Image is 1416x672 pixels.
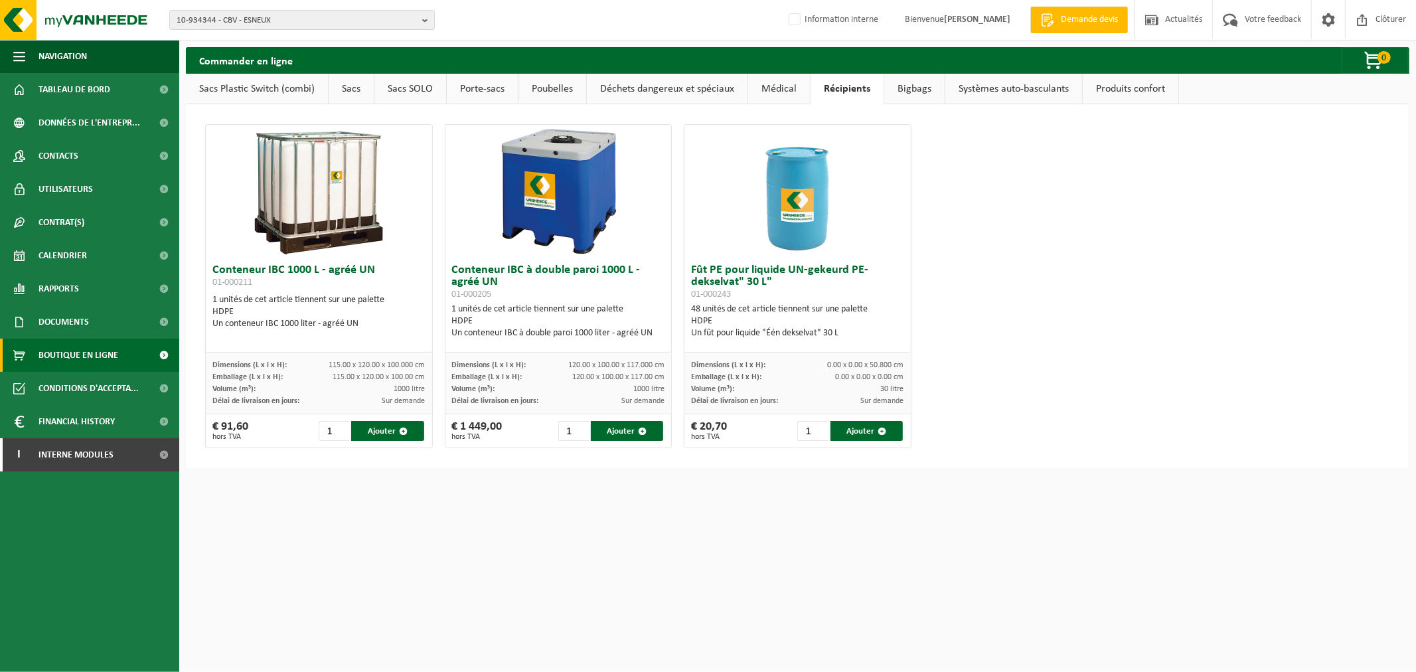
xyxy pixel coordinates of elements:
[881,385,904,393] span: 30 litre
[691,373,761,381] span: Emballage (L x l x H):
[452,315,665,327] div: HDPE
[884,74,945,104] a: Bigbags
[39,372,139,405] span: Conditions d'accepta...
[748,74,810,104] a: Médical
[691,361,765,369] span: Dimensions (L x l x H):
[828,361,904,369] span: 0.00 x 0.00 x 50.800 cm
[945,74,1082,104] a: Systèmes auto-basculants
[786,10,878,30] label: Information interne
[212,278,252,288] span: 01-000211
[1030,7,1128,33] a: Demande devis
[177,11,417,31] span: 10-934344 - CBV - ESNEUX
[691,327,904,339] div: Un fût pour liquide "Één dekselvat" 30 L
[39,438,114,471] span: Interne modules
[329,361,426,369] span: 115.00 x 120.00 x 100.000 cm
[212,264,426,291] h3: Conteneur IBC 1000 L - agréé UN
[351,421,424,441] button: Ajouter
[452,385,495,393] span: Volume (m³):
[382,397,426,405] span: Sur demande
[169,10,435,30] button: 10-934344 - CBV - ESNEUX
[691,397,778,405] span: Délai de livraison en jours:
[13,438,25,471] span: I
[944,15,1010,25] strong: [PERSON_NAME]
[452,327,665,339] div: Un conteneur IBC à double paroi 1000 liter - agréé UN
[212,373,283,381] span: Emballage (L x l x H):
[212,306,426,318] div: HDPE
[252,125,385,258] img: 01-000211
[691,303,904,339] div: 48 unités de cet article tiennent sur une palette
[621,397,665,405] span: Sur demande
[212,397,299,405] span: Délai de livraison en jours:
[452,303,665,339] div: 1 unités de cet article tiennent sur une palette
[811,74,884,104] a: Récipients
[492,125,625,258] img: 01-000205
[186,47,306,73] h2: Commander en ligne
[452,290,492,299] span: 01-000205
[333,373,426,381] span: 115.00 x 120.00 x 100.00 cm
[39,405,115,438] span: Financial History
[731,125,864,258] img: 01-000243
[633,385,665,393] span: 1000 litre
[452,421,503,441] div: € 1 449,00
[452,433,503,441] span: hors TVA
[39,305,89,339] span: Documents
[861,397,904,405] span: Sur demande
[212,421,248,441] div: € 91,60
[691,315,904,327] div: HDPE
[186,74,328,104] a: Sacs Plastic Switch (combi)
[797,421,828,441] input: 1
[691,290,731,299] span: 01-000243
[691,421,727,441] div: € 20,70
[212,294,426,330] div: 1 unités de cet article tiennent sur une palette
[572,373,665,381] span: 120.00 x 100.00 x 117.00 cm
[39,173,93,206] span: Utilisateurs
[447,74,518,104] a: Porte-sacs
[1083,74,1178,104] a: Produits confort
[39,272,79,305] span: Rapports
[691,385,734,393] span: Volume (m³):
[39,206,84,239] span: Contrat(s)
[452,361,526,369] span: Dimensions (L x l x H):
[319,421,350,441] input: 1
[39,106,140,139] span: Données de l'entrepr...
[836,373,904,381] span: 0.00 x 0.00 x 0.00 cm
[558,421,590,441] input: 1
[1377,51,1391,64] span: 0
[518,74,586,104] a: Poubelles
[39,73,110,106] span: Tableau de bord
[329,74,374,104] a: Sacs
[1342,47,1408,74] button: 0
[212,433,248,441] span: hors TVA
[39,139,78,173] span: Contacts
[39,239,87,272] span: Calendrier
[452,264,665,300] h3: Conteneur IBC à double paroi 1000 L - agréé UN
[830,421,903,441] button: Ajouter
[374,74,446,104] a: Sacs SOLO
[691,433,727,441] span: hors TVA
[568,361,665,369] span: 120.00 x 100.00 x 117.000 cm
[212,361,287,369] span: Dimensions (L x l x H):
[587,74,747,104] a: Déchets dangereux et spéciaux
[394,385,426,393] span: 1000 litre
[39,339,118,372] span: Boutique en ligne
[452,397,539,405] span: Délai de livraison en jours:
[591,421,663,441] button: Ajouter
[212,318,426,330] div: Un conteneur IBC 1000 liter - agréé UN
[39,40,87,73] span: Navigation
[691,264,904,300] h3: Fût PE pour liquide UN-gekeurd PE-dekselvat" 30 L"
[1058,13,1121,27] span: Demande devis
[212,385,256,393] span: Volume (m³):
[452,373,522,381] span: Emballage (L x l x H):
